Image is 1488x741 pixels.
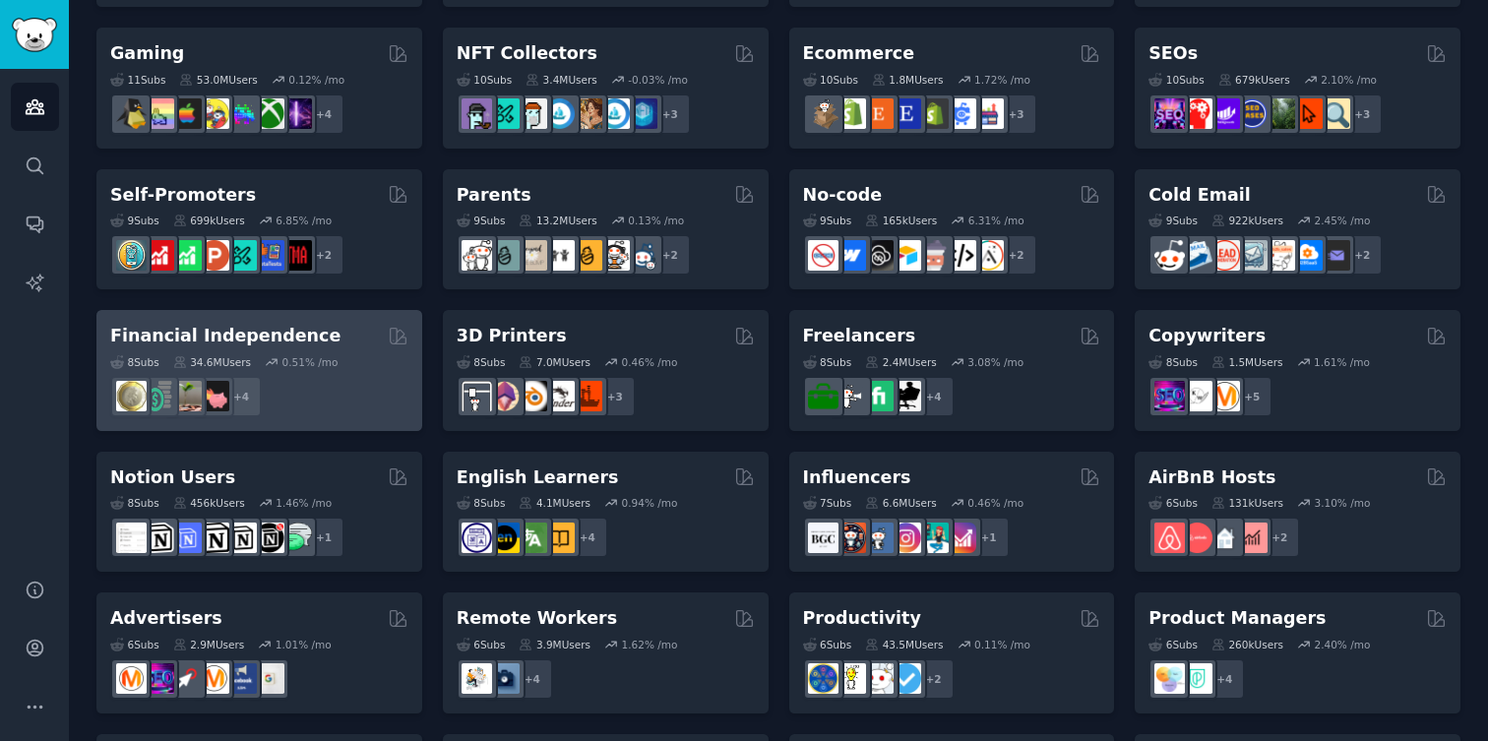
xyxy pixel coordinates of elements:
[12,18,57,52] img: GummySearch logo
[594,376,636,417] div: + 3
[276,496,332,510] div: 1.46 % /mo
[891,663,921,694] img: getdisciplined
[968,517,1010,558] div: + 1
[1154,381,1185,411] img: SEO
[1211,496,1283,510] div: 131k Users
[110,41,184,66] h2: Gaming
[173,214,245,227] div: 699k Users
[1182,523,1212,553] img: AirBnBHosts
[1148,324,1266,348] h2: Copywriters
[1154,240,1185,271] img: sales
[1154,523,1185,553] img: airbnb_hosts
[1321,73,1377,87] div: 2.10 % /mo
[1148,465,1275,490] h2: AirBnB Hosts
[199,523,229,553] img: NotionGeeks
[281,240,312,271] img: TestMyApp
[526,73,597,87] div: 3.4M Users
[863,98,894,129] img: Etsy
[457,465,619,490] h2: English Learners
[544,98,575,129] img: OpenSeaNFT
[110,465,235,490] h2: Notion Users
[974,638,1030,651] div: 0.11 % /mo
[891,240,921,271] img: Airtable
[110,606,222,631] h2: Advertisers
[288,73,344,87] div: 0.12 % /mo
[1148,41,1198,66] h2: SEOs
[110,214,159,227] div: 9 Sub s
[628,214,684,227] div: 0.13 % /mo
[1314,214,1370,227] div: 2.45 % /mo
[281,98,312,129] img: TwitchStreaming
[973,240,1004,271] img: Adalo
[1259,517,1300,558] div: + 2
[144,240,174,271] img: youtubepromotion
[282,355,339,369] div: 0.51 % /mo
[1211,355,1283,369] div: 1.5M Users
[863,381,894,411] img: Fiverr
[457,73,512,87] div: 10 Sub s
[918,240,949,271] img: nocodelowcode
[1265,240,1295,271] img: b2b_sales
[918,523,949,553] img: influencermarketing
[199,381,229,411] img: fatFIRE
[599,240,630,271] img: parentsofmultiples
[1211,638,1283,651] div: 260k Users
[281,523,312,553] img: NotionPromote
[567,517,608,558] div: + 4
[622,496,678,510] div: 0.94 % /mo
[865,638,943,651] div: 43.5M Users
[918,98,949,129] img: reviewmyshopify
[1237,240,1268,271] img: coldemail
[199,663,229,694] img: advertising
[913,376,955,417] div: + 4
[803,355,852,369] div: 8 Sub s
[946,98,976,129] img: ecommercemarketing
[462,381,492,411] img: 3Dprinting
[1237,98,1268,129] img: SEO_cases
[489,240,520,271] img: SingleParents
[863,523,894,553] img: Instagram
[891,523,921,553] img: InstagramMarketing
[836,523,866,553] img: socialmedia
[179,73,257,87] div: 53.0M Users
[173,496,245,510] div: 456k Users
[489,663,520,694] img: work
[171,523,202,553] img: FreeNotionTemplates
[457,606,617,631] h2: Remote Workers
[173,355,251,369] div: 34.6M Users
[110,496,159,510] div: 8 Sub s
[865,355,937,369] div: 2.4M Users
[863,663,894,694] img: productivity
[650,234,691,276] div: + 2
[226,240,257,271] img: alphaandbetausers
[836,381,866,411] img: freelance_forhire
[116,381,147,411] img: UKPersonalFinance
[1314,355,1370,369] div: 1.61 % /mo
[627,98,657,129] img: DigitalItems
[519,214,596,227] div: 13.2M Users
[116,240,147,271] img: AppIdeas
[517,523,547,553] img: language_exchange
[1314,496,1370,510] div: 3.10 % /mo
[1341,234,1383,276] div: + 2
[116,663,147,694] img: marketing
[226,523,257,553] img: AskNotion
[803,183,883,208] h2: No-code
[517,240,547,271] img: beyondthebump
[110,638,159,651] div: 6 Sub s
[1320,98,1350,129] img: The_SEO
[865,214,937,227] div: 165k Users
[1209,240,1240,271] img: LeadGeneration
[489,381,520,411] img: 3Dmodeling
[1182,381,1212,411] img: KeepWriting
[1314,638,1370,651] div: 2.40 % /mo
[967,496,1023,510] div: 0.46 % /mo
[457,355,506,369] div: 8 Sub s
[1148,606,1326,631] h2: Product Managers
[303,93,344,135] div: + 4
[808,663,838,694] img: LifeProTips
[171,240,202,271] img: selfpromotion
[171,98,202,129] img: macgaming
[808,523,838,553] img: BeautyGuruChatter
[144,381,174,411] img: FinancialPlanning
